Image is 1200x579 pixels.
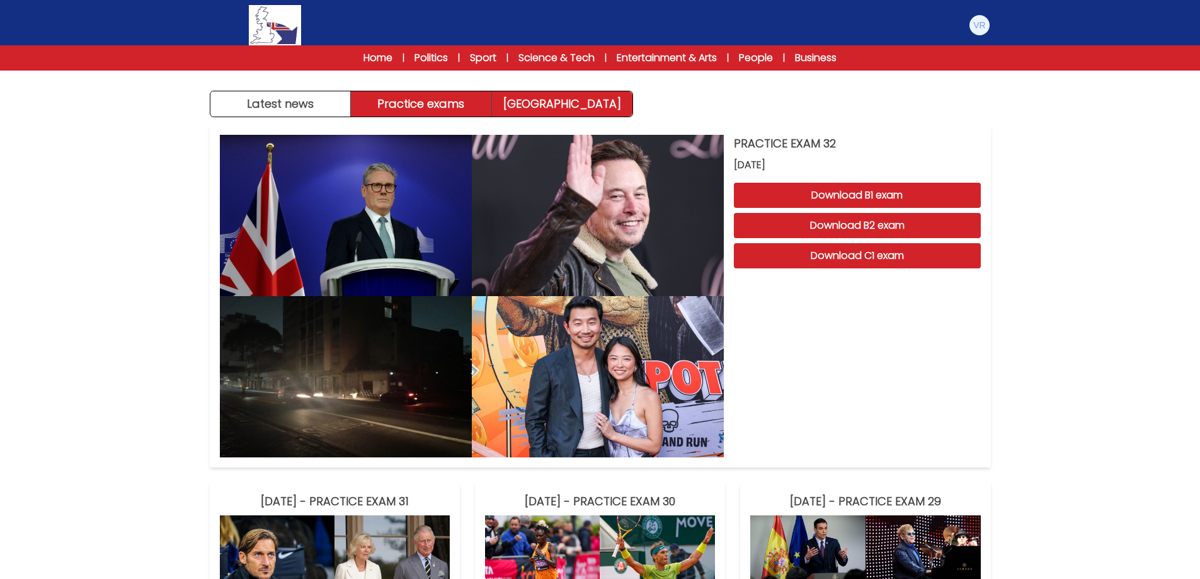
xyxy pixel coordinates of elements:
button: Download B2 exam [734,213,981,238]
a: [GEOGRAPHIC_DATA] [492,91,632,117]
span: | [506,52,508,64]
span: | [605,52,607,64]
a: Home [363,50,392,66]
span: [DATE] [734,158,981,173]
a: Sport [470,50,496,66]
span: | [458,52,460,64]
button: Download B1 exam [734,183,981,208]
img: PRACTICE EXAM 32 [472,135,724,296]
span: | [783,52,785,64]
button: Practice exams [351,91,492,117]
img: PRACTICE EXAM 32 [220,135,472,296]
img: PRACTICE EXAM 32 [472,296,724,457]
img: Logo [249,5,300,45]
span: | [403,52,404,64]
h3: PRACTICE EXAM 32 [734,135,981,152]
a: Politics [414,50,448,66]
button: Download C1 exam [734,243,981,268]
h3: [DATE] - PRACTICE EXAM 31 [220,493,450,510]
span: | [727,52,729,64]
h3: [DATE] - PRACTICE EXAM 30 [485,493,715,510]
a: Business [795,50,837,66]
button: Latest news [210,91,351,117]
img: Valentina Roncacè [969,15,990,35]
a: Entertainment & Arts [617,50,717,66]
a: People [739,50,773,66]
a: Science & Tech [518,50,595,66]
h3: [DATE] - PRACTICE EXAM 29 [750,493,980,510]
a: Logo [210,5,341,45]
img: PRACTICE EXAM 32 [220,296,472,457]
